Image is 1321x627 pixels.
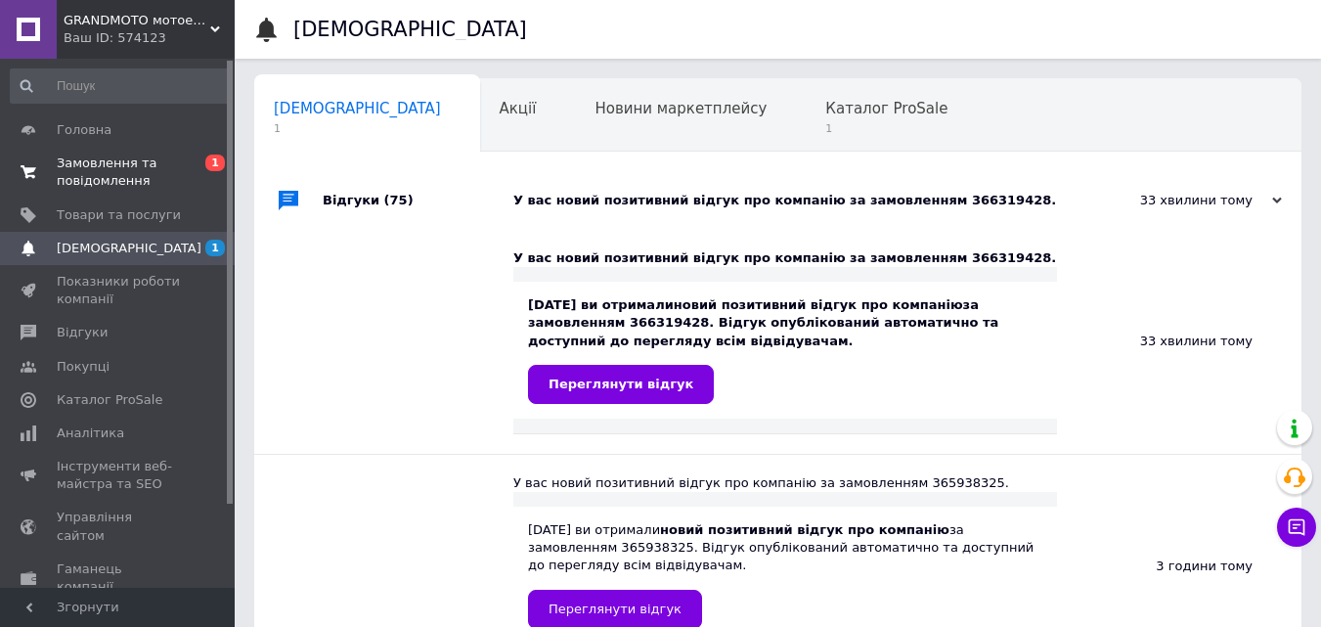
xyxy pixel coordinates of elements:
[274,121,441,136] span: 1
[57,240,201,257] span: [DEMOGRAPHIC_DATA]
[528,296,1042,404] div: [DATE] ви отримали за замовленням 366319428. Відгук опублікований автоматично та доступний до пер...
[57,425,124,442] span: Аналітика
[57,121,111,139] span: Головна
[513,192,1086,209] div: У вас новий позитивний відгук про компанію за замовленням 366319428.
[1057,230,1301,454] div: 33 хвилини тому
[10,68,231,104] input: Пошук
[513,474,1057,492] div: У вас новий позитивний відгук про компанію за замовленням 365938325.
[64,29,235,47] div: Ваш ID: 574123
[57,324,108,341] span: Відгуки
[57,358,110,376] span: Покупці
[825,100,947,117] span: Каталог ProSale
[1086,192,1282,209] div: 33 хвилини тому
[674,297,963,312] b: новий позитивний відгук про компанію
[549,377,693,391] span: Переглянути відгук
[1277,508,1316,547] button: Чат з покупцем
[205,240,225,256] span: 1
[57,458,181,493] span: Інструменти веб-майстра та SEO
[57,391,162,409] span: Каталог ProSale
[57,560,181,596] span: Гаманець компанії
[500,100,537,117] span: Акції
[57,509,181,544] span: Управління сайтом
[274,100,441,117] span: [DEMOGRAPHIC_DATA]
[825,121,947,136] span: 1
[594,100,767,117] span: Новини маркетплейсу
[205,155,225,171] span: 1
[384,193,414,207] span: (75)
[293,18,527,41] h1: [DEMOGRAPHIC_DATA]
[549,602,682,616] span: Переглянути відгук
[57,155,181,190] span: Замовлення та повідомлення
[528,365,714,404] a: Переглянути відгук
[323,171,513,230] div: Відгуки
[64,12,210,29] span: GRANDMOTO мотоекіпірування та аксесуари
[57,273,181,308] span: Показники роботи компанії
[57,206,181,224] span: Товари та послуги
[513,249,1057,267] div: У вас новий позитивний відгук про компанію за замовленням 366319428.
[660,522,949,537] b: новий позитивний відгук про компанію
